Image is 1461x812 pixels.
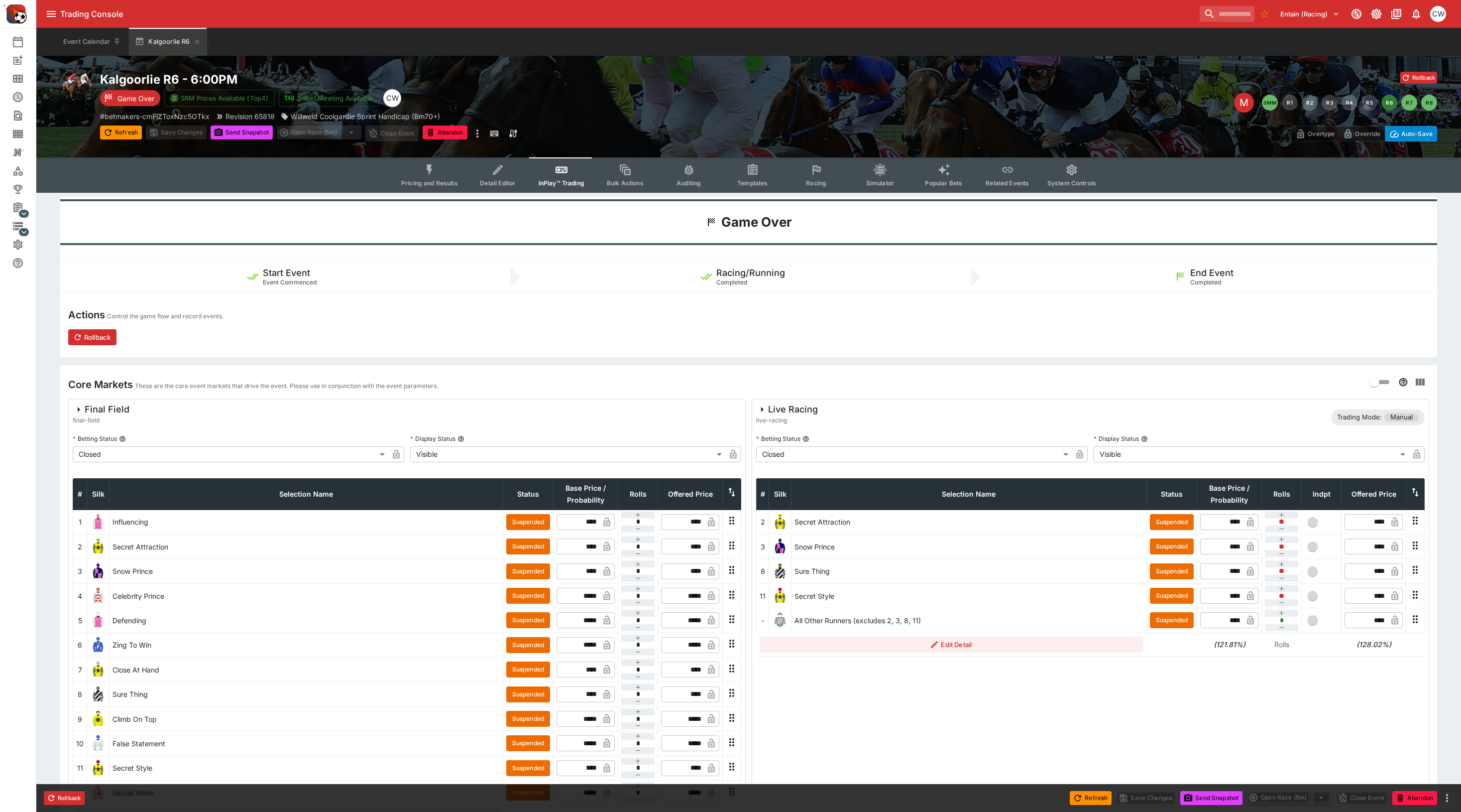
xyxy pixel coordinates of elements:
[12,165,40,177] div: Categories
[12,202,40,214] div: Management
[1427,3,1449,25] button: Christopher Winter
[12,257,40,269] div: Help & Support
[506,711,550,727] button: Suspended
[12,183,40,195] div: Tournaments
[1387,5,1405,23] button: Documentation
[68,378,133,391] h4: Core Markets
[1348,5,1365,23] button: Connected to PK
[1141,435,1148,442] button: Display Status
[756,404,818,415] div: Live Racing
[12,128,40,140] div: Template Search
[506,686,550,702] button: Suspended
[87,478,110,510] th: Silk
[506,539,550,554] button: Suspended
[1392,792,1437,802] span: Mark an event as closed and abandoned.
[73,608,87,633] td: 5
[756,446,1072,462] div: Closed
[1322,95,1338,111] button: R3
[1274,6,1346,22] button: Select Tenant
[110,706,503,731] td: Climb On Top
[12,73,40,85] div: Meetings
[60,9,1196,19] div: Trading Console
[73,731,87,756] td: 10
[68,308,105,321] h4: Actions
[757,510,769,534] td: 2
[90,711,106,727] img: runner 9
[1150,539,1194,554] button: Suspended
[986,179,1029,187] span: Related Events
[554,478,618,510] th: Base Price / Probability
[506,612,550,628] button: Suspended
[110,559,503,583] td: Snow Prince
[73,658,87,682] td: 7
[1381,95,1397,111] button: R6
[281,111,440,122] div: Willweld Coolgardie Sprint Handicap (Bm70+)
[539,179,584,187] span: InPlay™ Trading
[1355,129,1380,139] p: Override
[791,608,1147,633] td: All Other Runners (excludes 2, 3, 8, 11)
[110,731,503,756] td: False Statement
[1197,478,1262,510] th: Base Price / Probability
[471,126,483,141] button: more
[110,780,503,805] td: Secret Attire
[1094,434,1139,443] p: Display Status
[263,267,310,278] h5: Start Event
[44,791,85,805] button: Rollback
[129,28,207,56] button: Kalgoorlie R6
[383,89,401,107] div: Chris Winter
[90,612,106,628] img: runner 5
[607,179,644,187] span: Bulk Actions
[211,126,273,139] button: Send Snapshot
[410,434,455,443] p: Display Status
[90,686,106,702] img: runner 8
[110,608,503,633] td: Defending
[1401,95,1417,111] button: R7
[772,539,788,554] img: runner 3
[506,563,550,579] button: Suspended
[73,756,87,780] td: 11
[1400,72,1437,84] button: Rollback
[1441,792,1453,804] button: more
[90,563,106,579] img: runner 3
[760,637,1144,653] button: Edit Detail
[806,179,826,187] span: Racing
[756,434,800,443] p: Betting Status
[756,415,818,425] span: live-racing
[658,478,723,510] th: Offered Price
[506,588,550,604] button: Suspended
[791,478,1147,510] th: Selection Name
[1308,129,1335,139] p: Overtype
[925,179,962,187] span: Popular Bets
[1430,6,1446,22] div: Christopher Winter
[135,381,438,391] p: These are the core event markets that drive the event. Please use in conjunction with the event p...
[1401,129,1433,139] p: Auto-Save
[457,435,464,442] button: Display Status
[423,127,467,137] span: Mark an event as closed and abandoned.
[506,662,550,677] button: Suspended
[100,111,210,122] p: Copy To Clipboard
[1342,478,1406,510] th: Offered Price
[1262,95,1278,111] button: SMM
[1345,639,1403,650] h6: (128.02%)
[423,126,467,139] button: Abandon
[73,780,87,805] td: 12
[721,214,792,231] h1: Game Over
[1150,612,1194,628] button: Suspended
[90,735,106,751] img: runner 10
[1200,639,1259,650] h6: (121.81%)
[769,478,791,510] th: Silk
[802,435,809,442] button: Betting Status
[73,404,129,415] div: Final Field
[506,760,550,776] button: Suspended
[42,5,60,23] button: open drawer
[1291,126,1339,141] button: Overtype
[12,36,40,48] div: Event Calendar
[3,2,27,26] img: PriceKinetics Logo
[90,637,106,653] img: runner 6
[73,706,87,731] td: 9
[1367,5,1385,23] button: Toggle light/dark mode
[618,478,658,510] th: Rolls
[73,415,129,425] span: final-field
[1047,179,1096,187] span: System Controls
[1361,95,1377,111] button: R5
